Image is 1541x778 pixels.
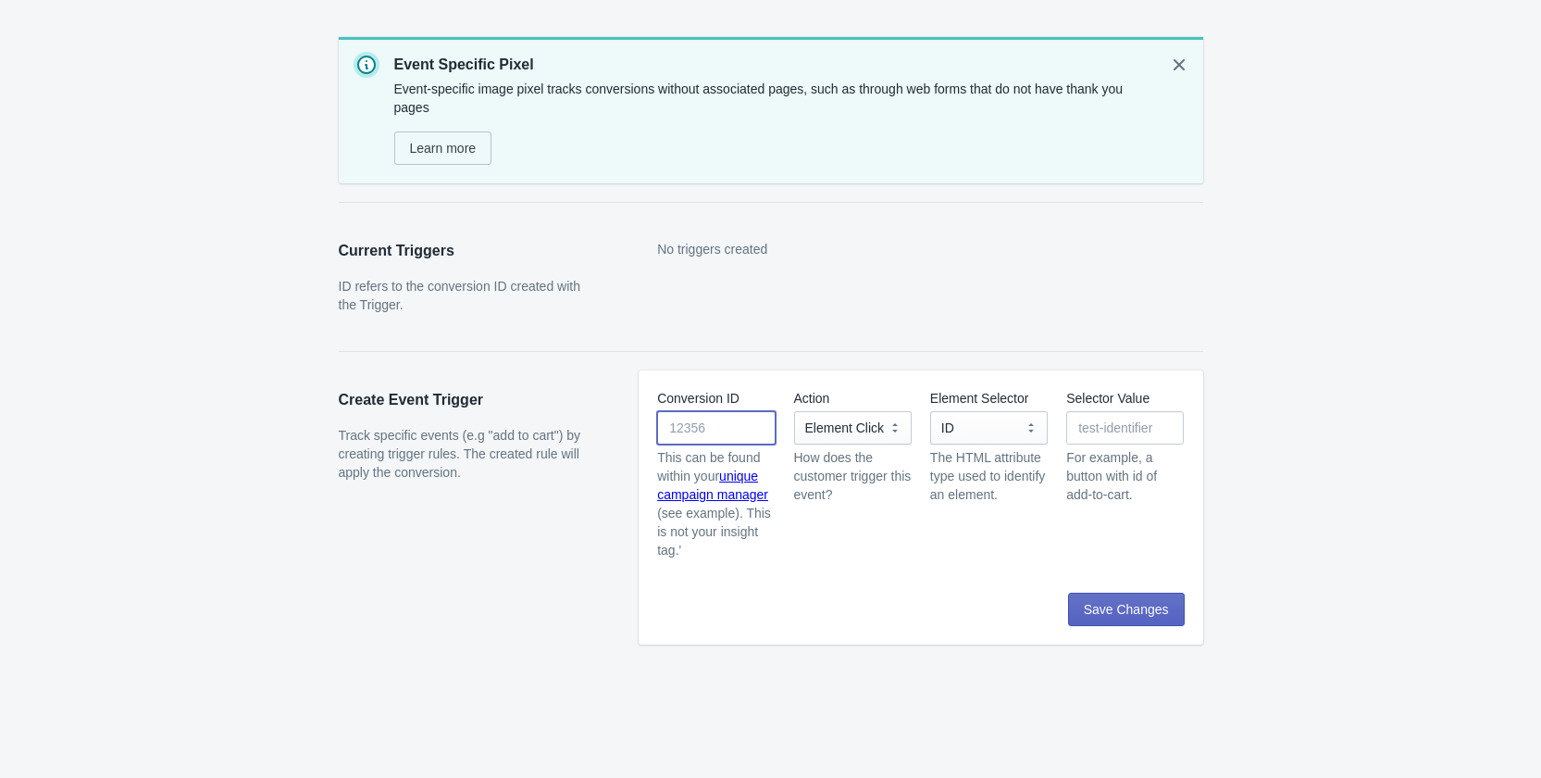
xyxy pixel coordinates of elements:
[657,448,775,559] p: This can be found within your (see example). This is not your insight tag.'
[794,389,830,408] label: Action
[657,411,775,445] input: 12356
[1066,411,1184,445] input: test-identifier
[1068,593,1185,626] button: Save Changes
[657,389,739,408] label: Conversion ID
[1162,48,1196,82] button: Dismiss notification
[394,80,1151,117] p: Event-specific image pixel tracks conversions without associated pages, such as through web forms...
[1084,602,1169,617] span: Save Changes
[930,448,1048,504] div: The HTML attribute type used to identify an element.
[339,240,603,262] h2: Current Triggers
[930,389,1029,408] label: Element Selector
[794,448,912,504] div: How does the customer trigger this event?
[339,389,603,411] h2: Create Event Trigger
[410,141,477,156] span: Learn more
[1066,389,1150,408] label: Selector Value
[394,54,1151,76] p: Event Specific Pixel
[657,242,767,257] span: No triggers created
[339,277,603,314] p: ID refers to the conversion ID created with the Trigger.
[394,132,492,165] a: Learn more
[339,426,603,482] p: Track specific events (e.g "add to cart") by creating trigger rules. The created rule will apply ...
[1066,448,1184,504] div: For example, a button with id of add-to-cart.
